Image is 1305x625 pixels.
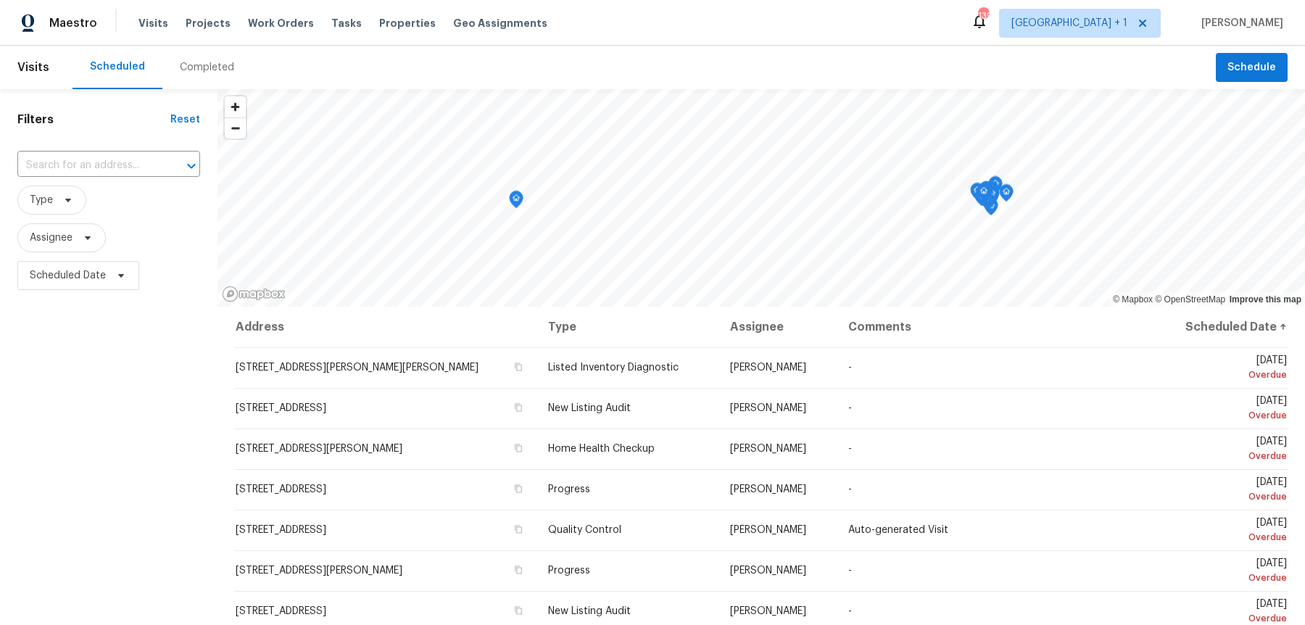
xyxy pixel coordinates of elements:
[512,523,525,536] button: Copy Address
[30,231,72,245] span: Assignee
[236,444,402,454] span: [STREET_ADDRESS][PERSON_NAME]
[1196,16,1283,30] span: [PERSON_NAME]
[548,606,631,616] span: New Listing Audit
[977,183,991,206] div: Map marker
[1164,368,1287,382] div: Overdue
[180,60,234,75] div: Completed
[248,16,314,30] span: Work Orders
[848,566,852,576] span: -
[730,525,806,535] span: [PERSON_NAME]
[548,525,621,535] span: Quality Control
[1164,558,1287,585] span: [DATE]
[17,154,159,177] input: Search for an address...
[1164,489,1287,504] div: Overdue
[512,604,525,617] button: Copy Address
[848,403,852,413] span: -
[17,112,170,127] h1: Filters
[848,363,852,373] span: -
[730,606,806,616] span: [PERSON_NAME]
[1155,294,1225,305] a: OpenStreetMap
[730,444,806,454] span: [PERSON_NAME]
[970,183,985,205] div: Map marker
[379,16,436,30] span: Properties
[49,16,97,30] span: Maestro
[548,403,631,413] span: New Listing Audit
[548,444,655,454] span: Home Health Checkup
[1164,408,1287,423] div: Overdue
[730,484,806,494] span: [PERSON_NAME]
[235,307,536,347] th: Address
[512,360,525,373] button: Copy Address
[1230,294,1301,305] a: Improve this map
[1164,571,1287,585] div: Overdue
[225,118,246,138] span: Zoom out
[453,16,547,30] span: Geo Assignments
[536,307,719,347] th: Type
[978,9,988,23] div: 139
[1153,307,1288,347] th: Scheduled Date ↑
[848,606,852,616] span: -
[1164,436,1287,463] span: [DATE]
[30,193,53,207] span: Type
[979,181,993,204] div: Map marker
[1164,518,1287,545] span: [DATE]
[848,484,852,494] span: -
[848,444,852,454] span: -
[1164,355,1287,382] span: [DATE]
[170,112,200,127] div: Reset
[331,18,362,28] span: Tasks
[225,96,246,117] button: Zoom in
[509,191,523,213] div: Map marker
[1164,396,1287,423] span: [DATE]
[1113,294,1153,305] a: Mapbox
[512,442,525,455] button: Copy Address
[236,606,326,616] span: [STREET_ADDRESS]
[181,156,202,176] button: Open
[236,403,326,413] span: [STREET_ADDRESS]
[974,189,989,211] div: Map marker
[1164,530,1287,545] div: Overdue
[1227,59,1276,77] span: Schedule
[186,16,231,30] span: Projects
[837,307,1153,347] th: Comments
[512,401,525,414] button: Copy Address
[512,563,525,576] button: Copy Address
[236,484,326,494] span: [STREET_ADDRESS]
[222,286,286,302] a: Mapbox homepage
[999,184,1014,207] div: Map marker
[512,482,525,495] button: Copy Address
[17,51,49,83] span: Visits
[1011,16,1127,30] span: [GEOGRAPHIC_DATA] + 1
[236,525,326,535] span: [STREET_ADDRESS]
[90,59,145,74] div: Scheduled
[979,182,993,204] div: Map marker
[718,307,837,347] th: Assignee
[848,525,948,535] span: Auto-generated Visit
[548,566,590,576] span: Progress
[1164,449,1287,463] div: Overdue
[730,403,806,413] span: [PERSON_NAME]
[988,176,1003,199] div: Map marker
[976,189,990,211] div: Map marker
[548,484,590,494] span: Progress
[30,268,106,283] span: Scheduled Date
[548,363,679,373] span: Listed Inventory Diagnostic
[236,566,402,576] span: [STREET_ADDRESS][PERSON_NAME]
[730,566,806,576] span: [PERSON_NAME]
[225,117,246,138] button: Zoom out
[1216,53,1288,83] button: Schedule
[138,16,168,30] span: Visits
[236,363,478,373] span: [STREET_ADDRESS][PERSON_NAME][PERSON_NAME]
[1164,477,1287,504] span: [DATE]
[730,363,806,373] span: [PERSON_NAME]
[217,89,1305,307] canvas: Map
